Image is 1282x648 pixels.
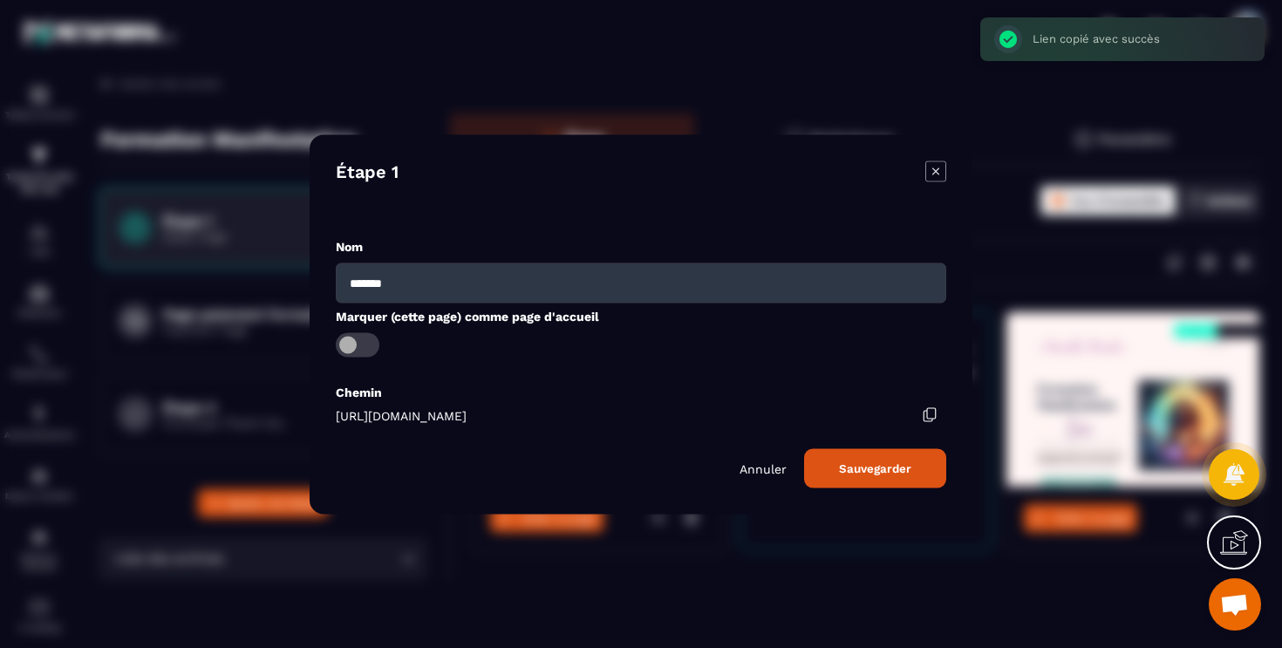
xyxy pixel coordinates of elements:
[336,309,599,323] label: Marquer (cette page) comme page d'accueil
[740,461,787,475] p: Annuler
[336,239,363,253] label: Nom
[336,385,382,399] label: Chemin
[1209,578,1261,631] div: Ouvrir le chat
[804,448,946,488] button: Sauvegarder
[336,160,399,185] h4: Étape 1
[336,408,467,422] span: [URL][DOMAIN_NAME]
